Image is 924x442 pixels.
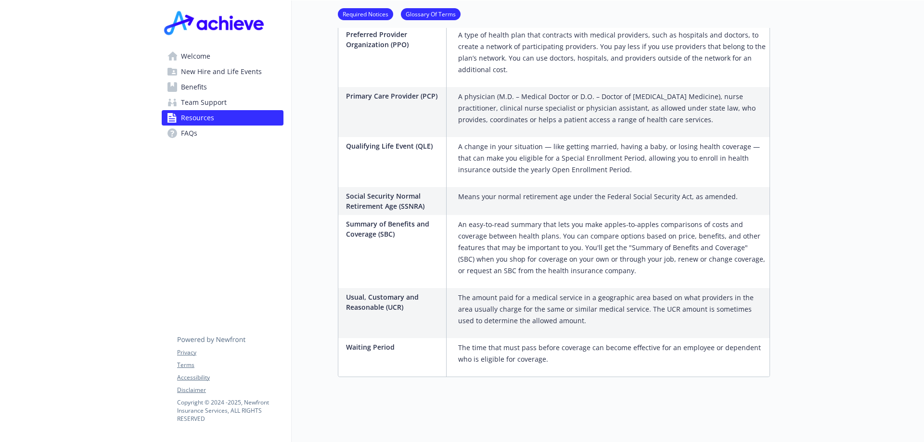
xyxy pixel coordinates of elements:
p: An easy-to-read summary that lets you make apples-to-apples comparisons of costs and coverage bet... [458,219,766,277]
p: Copyright © 2024 - 2025 , Newfront Insurance Services, ALL RIGHTS RESERVED [177,398,283,423]
a: Disclaimer [177,386,283,394]
p: Summary of Benefits and Coverage (SBC) [346,219,442,239]
a: Glossary Of Terms [401,9,461,18]
a: Terms [177,361,283,369]
p: Means your normal retirement age under the Federal Social Security Act, as amended. [458,191,738,202]
span: FAQs [181,126,197,141]
p: A change in your situation — like getting married, having a baby, or losing health coverage — tha... [458,141,766,176]
p: A type of health plan that contracts with medical providers, such as hospitals and doctors, to cr... [458,29,766,76]
span: Benefits [181,79,207,95]
p: Qualifying Life Event (QLE) [346,141,442,151]
a: Resources [162,110,283,126]
span: New Hire and Life Events [181,64,262,79]
p: Usual, Customary and Reasonable (UCR) [346,292,442,312]
p: Social Security Normal Retirement Age (SSNRA) [346,191,442,211]
a: New Hire and Life Events [162,64,283,79]
span: Resources [181,110,214,126]
p: A physician (M.D. – Medical Doctor or D.O. – Doctor of [MEDICAL_DATA] Medicine), nurse practition... [458,91,766,126]
a: Welcome [162,49,283,64]
span: Welcome [181,49,210,64]
p: Waiting Period [346,342,442,352]
span: Team Support [181,95,227,110]
a: Privacy [177,348,283,357]
p: Primary Care Provider (PCP) [346,91,442,101]
a: FAQs [162,126,283,141]
a: Required Notices [338,9,393,18]
p: The amount paid for a medical service in a geographic area based on what providers in the area us... [458,292,766,327]
a: Benefits [162,79,283,95]
p: Preferred Provider Organization (PPO) [346,29,442,50]
a: Accessibility [177,373,283,382]
p: The time that must pass before coverage can become effective for an employee or dependent who is ... [458,342,766,365]
a: Team Support [162,95,283,110]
